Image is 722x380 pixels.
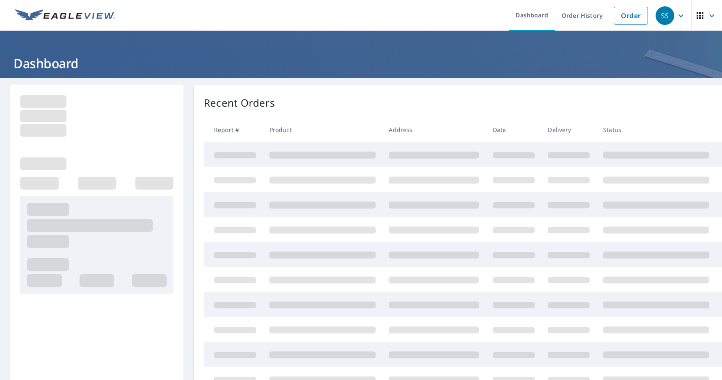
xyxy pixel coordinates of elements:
h1: Dashboard [10,55,712,72]
a: Order [614,7,648,25]
th: Report # [204,117,263,142]
th: Product [263,117,382,142]
th: Date [486,117,541,142]
p: Recent Orders [204,95,275,110]
div: SS [656,6,674,25]
th: Delivery [541,117,596,142]
img: EV Logo [15,9,115,22]
th: Status [596,117,716,142]
th: Address [382,117,486,142]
